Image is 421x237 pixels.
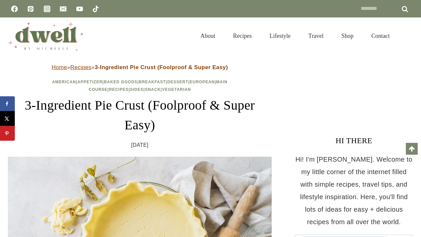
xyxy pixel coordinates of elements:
[8,95,272,135] h1: 3-Ingredient Pie Crust (Foolproof & Super Easy)
[406,143,418,155] a: Scroll to top
[109,87,129,92] a: Recipes
[162,87,191,92] a: Vegetarian
[192,24,399,47] nav: Primary Navigation
[52,80,228,92] span: | | | | | | | | | |
[73,2,86,15] a: YouTube
[167,80,188,84] a: Dessert
[89,2,102,15] a: TikTok
[77,80,102,84] a: Appetizer
[192,24,224,47] a: About
[261,24,300,47] a: Lifestyle
[130,87,143,92] a: Sides
[131,140,149,150] time: [DATE]
[402,30,413,41] button: View Search Form
[52,80,76,84] a: American
[57,2,70,15] a: Email
[295,153,413,228] p: Hi! I'm [PERSON_NAME]. Welcome to my little corner of the internet filled with simple recipes, tr...
[70,64,91,70] a: Recipes
[104,80,137,84] a: Baked Goods
[52,64,228,70] span: » »
[52,64,67,70] a: Home
[190,80,215,84] a: European
[362,24,399,47] a: Contact
[95,64,228,70] strong: 3-Ingredient Pie Crust (Foolproof & Super Easy)
[145,87,161,92] a: Snack
[224,24,261,47] a: Recipes
[295,135,413,146] h3: HI THERE
[139,80,166,84] a: Breakfast
[300,24,333,47] a: Travel
[40,2,54,15] a: Instagram
[8,21,84,51] img: DWELL by michelle
[24,2,37,15] a: Pinterest
[8,2,21,15] a: Facebook
[333,24,362,47] a: Shop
